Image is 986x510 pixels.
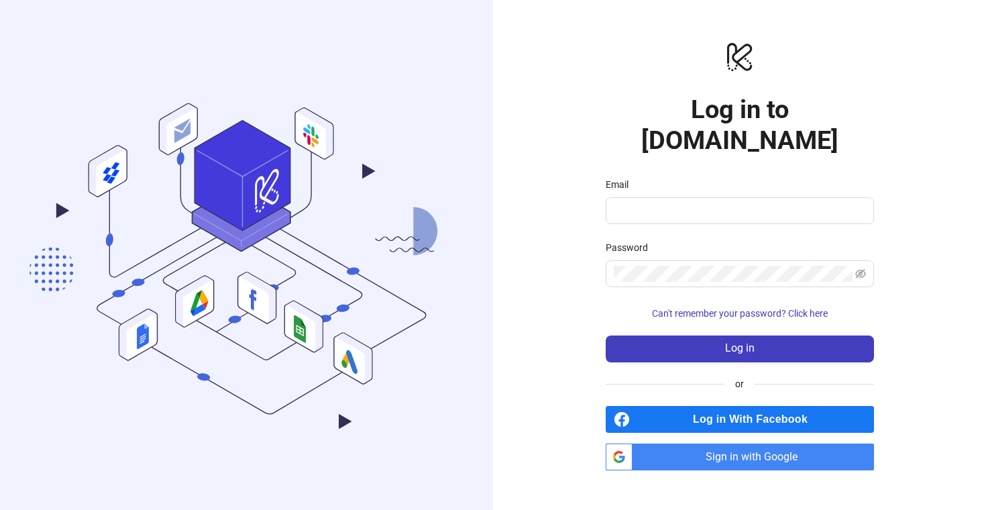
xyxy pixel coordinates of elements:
h1: Log in to [DOMAIN_NAME] [606,94,874,156]
label: Password [606,240,657,255]
label: Email [606,177,637,192]
span: Log in [725,342,755,354]
span: Can't remember your password? Click here [652,308,828,319]
a: Log in With Facebook [606,406,874,433]
button: Log in [606,336,874,362]
button: Can't remember your password? Click here [606,303,874,325]
input: Password [614,266,853,282]
a: Sign in with Google [606,444,874,470]
span: or [724,376,755,391]
span: eye-invisible [855,268,866,279]
input: Email [614,203,863,219]
a: Can't remember your password? Click here [606,308,874,319]
span: Sign in with Google [638,444,874,470]
span: Log in With Facebook [635,406,874,433]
